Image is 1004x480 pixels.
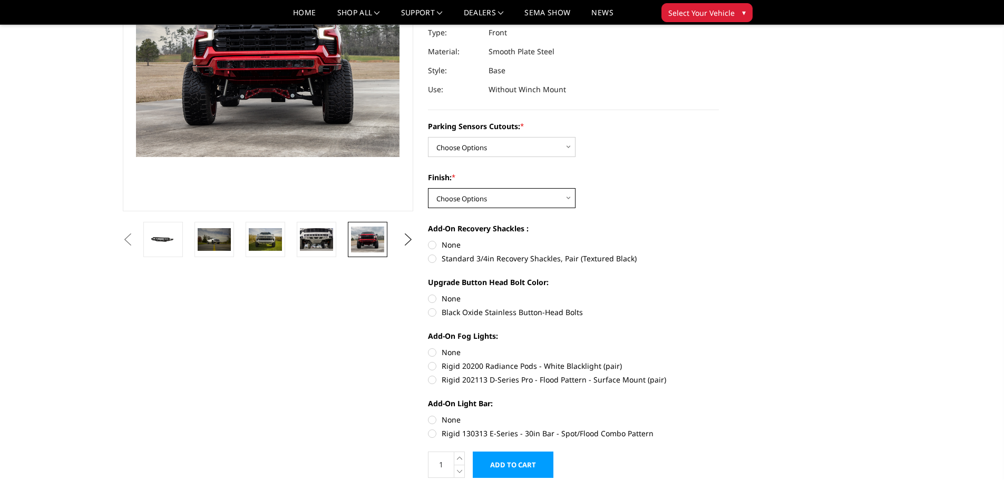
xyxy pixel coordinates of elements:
dt: Use: [428,80,481,99]
input: Add to Cart [473,452,553,478]
label: None [428,347,719,358]
dd: Without Winch Mount [489,80,566,99]
img: 2022-2025 Chevrolet Silverado 1500 - Freedom Series - Base Front Bumper (non-winch) [198,228,231,250]
label: Rigid 130313 E-Series - 30in Bar - Spot/Flood Combo Pattern [428,428,719,439]
label: None [428,414,719,425]
label: None [428,239,719,250]
button: Next [400,232,416,248]
dt: Type: [428,23,481,42]
label: Standard 3/4in Recovery Shackles, Pair (Textured Black) [428,253,719,264]
a: shop all [337,9,380,24]
label: Add-On Recovery Shackles : [428,223,719,234]
a: SEMA Show [524,9,570,24]
label: Finish: [428,172,719,183]
label: Rigid 202113 D-Series Pro - Flood Pattern - Surface Mount (pair) [428,374,719,385]
a: Home [293,9,316,24]
img: 2022-2025 Chevrolet Silverado 1500 - Freedom Series - Base Front Bumper (non-winch) [351,227,384,253]
img: 2022-2025 Chevrolet Silverado 1500 - Freedom Series - Base Front Bumper (non-winch) [249,228,282,250]
label: Add-On Fog Lights: [428,330,719,341]
a: Support [401,9,443,24]
dd: Smooth Plate Steel [489,42,554,61]
button: Previous [120,232,136,248]
a: News [591,9,613,24]
label: None [428,293,719,304]
label: Black Oxide Stainless Button-Head Bolts [428,307,719,318]
a: Dealers [464,9,504,24]
label: Upgrade Button Head Bolt Color: [428,277,719,288]
dt: Material: [428,42,481,61]
dt: Style: [428,61,481,80]
dd: Base [489,61,505,80]
dd: Front [489,23,507,42]
label: Rigid 20200 Radiance Pods - White Blacklight (pair) [428,360,719,371]
label: Add-On Light Bar: [428,398,719,409]
label: Parking Sensors Cutouts: [428,121,719,132]
span: Select Your Vehicle [668,7,735,18]
button: Select Your Vehicle [661,3,753,22]
iframe: Chat Widget [951,429,1004,480]
span: ▾ [742,7,746,18]
img: 2022-2025 Chevrolet Silverado 1500 - Freedom Series - Base Front Bumper (non-winch) [300,228,333,250]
